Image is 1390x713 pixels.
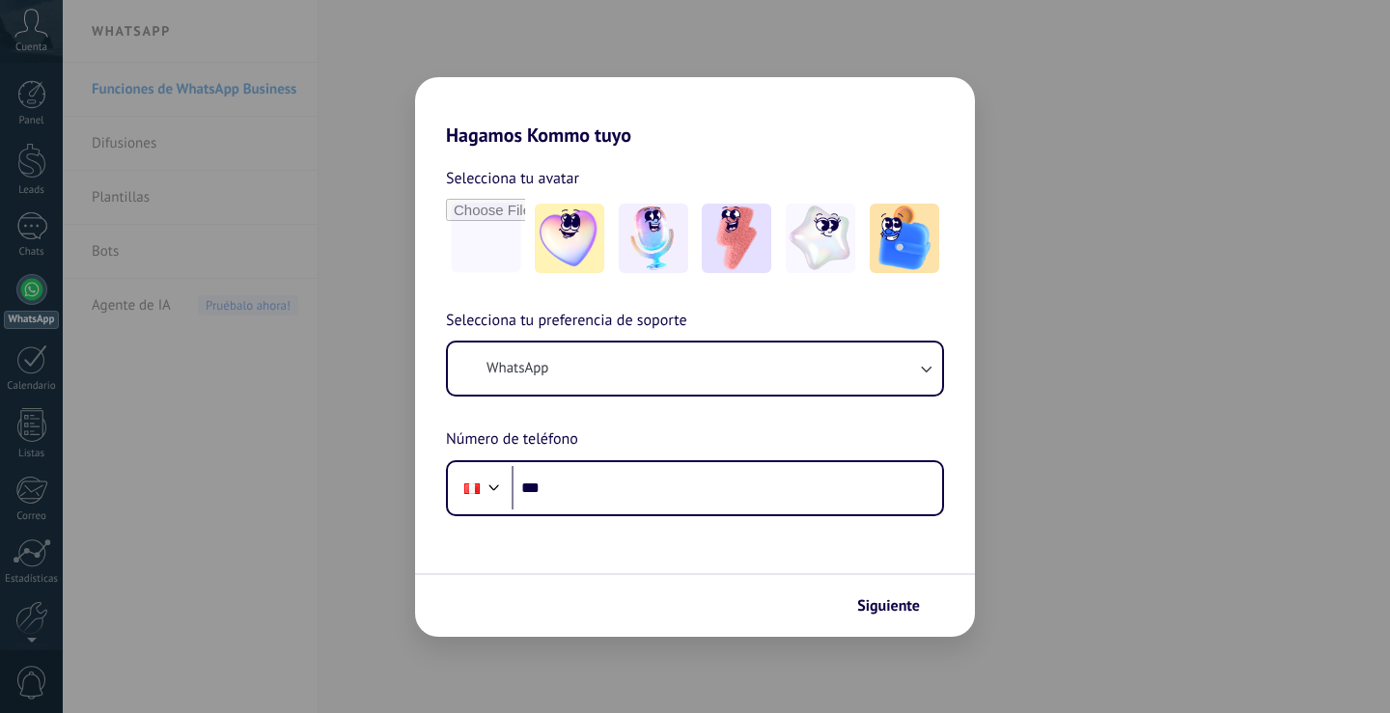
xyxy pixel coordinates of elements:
[786,204,855,273] img: -4.jpeg
[535,204,604,273] img: -1.jpeg
[486,359,548,378] span: WhatsApp
[446,309,687,334] span: Selecciona tu preferencia de soporte
[446,166,579,191] span: Selecciona tu avatar
[454,468,490,508] div: Peru: + 51
[448,343,942,395] button: WhatsApp
[415,77,975,147] h2: Hagamos Kommo tuyo
[619,204,688,273] img: -2.jpeg
[848,590,946,622] button: Siguiente
[870,204,939,273] img: -5.jpeg
[857,599,920,613] span: Siguiente
[446,427,578,452] span: Número de teléfono
[702,204,771,273] img: -3.jpeg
